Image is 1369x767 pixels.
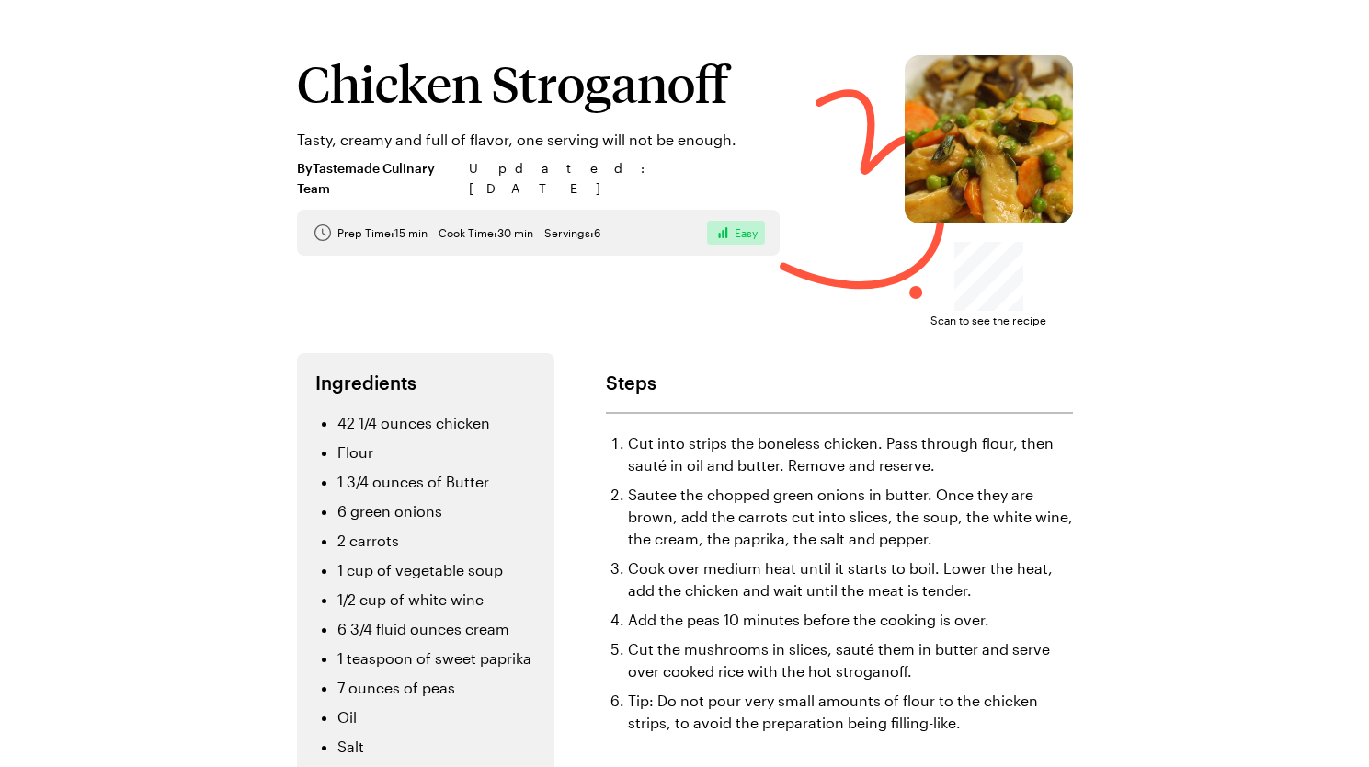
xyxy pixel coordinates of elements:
li: Salt [337,736,536,758]
li: Flour [337,441,536,464]
li: 1 cup of vegetable soup [337,559,536,581]
li: 1 3/4 ounces of Butter [337,471,536,493]
li: Cut the mushrooms in slices, sauté them in butter and serve over cooked rice with the hot strogan... [628,638,1073,682]
span: Cook Time: 30 min [439,225,533,240]
li: 1 teaspoon of sweet paprika [337,647,536,670]
li: 7 ounces of peas [337,677,536,699]
li: Add the peas 10 minutes before the cooking is over. [628,609,1073,631]
span: Scan to see the recipe [930,311,1046,329]
li: 42 1/4 ounces chicken [337,412,536,434]
li: Oil [337,706,536,728]
h2: Ingredients [315,372,536,394]
span: Updated : [DATE] [469,158,780,199]
li: Sautee the chopped green onions in butter. Once they are brown, add the carrots cut into slices, ... [628,484,1073,550]
li: 6 green onions [337,500,536,522]
p: Tasty, creamy and full of flavor, one serving will not be enough. [297,129,780,151]
span: Servings: 6 [544,225,600,240]
li: 2 carrots [337,530,536,552]
span: Easy [735,225,758,240]
li: Cook over medium heat until it starts to boil. Lower the heat, add the chicken and wait until the... [628,557,1073,601]
span: By Tastemade Culinary Team [297,158,458,199]
li: Cut into strips the boneless chicken. Pass through flour, then sauté in oil and butter. Remove an... [628,432,1073,476]
li: Tip: Do not pour very small amounts of flour to the chicken strips, to avoid the preparation bein... [628,690,1073,734]
li: 6 3/4 fluid ounces cream [337,618,536,640]
span: Prep Time: 15 min [337,225,428,240]
img: Chicken Stroganoff [905,55,1073,223]
h2: Steps [606,372,1073,394]
li: 1/2 cup of white wine [337,589,536,611]
h1: Chicken Stroganoff [297,55,780,110]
